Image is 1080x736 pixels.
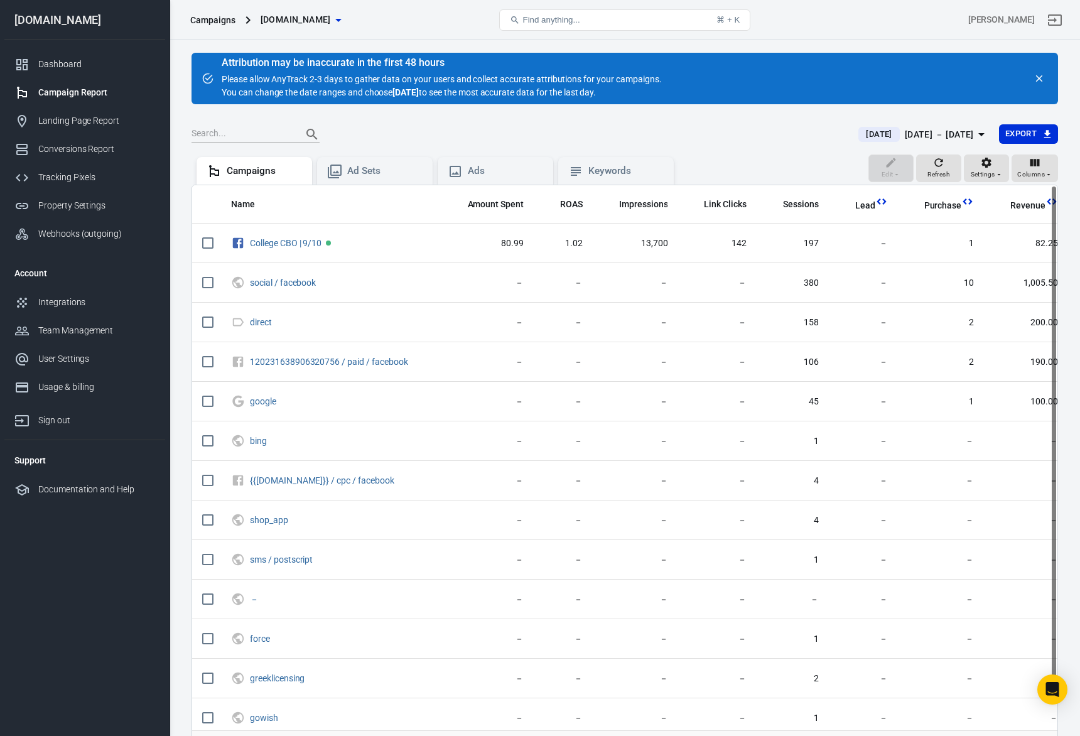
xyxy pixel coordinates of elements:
[560,197,583,212] span: The total return on ad spend
[544,317,583,329] span: －
[1010,198,1045,213] span: Total revenue calculated by AnyTrack.
[603,197,668,212] span: The number of times your ads were on screen.
[250,515,288,525] a: shop_app
[767,475,819,487] span: 4
[839,673,888,685] span: －
[971,169,995,180] span: Settings
[522,15,580,24] span: Find anything...
[250,436,269,445] span: bing
[704,197,747,212] span: The number of clicks on links within the ad that led to advertiser-specified destinations
[767,673,819,685] span: 2
[767,593,819,606] span: －
[968,13,1035,26] div: Account id: GO1HsbMZ
[688,633,747,646] span: －
[250,555,313,565] a: sms / postscript
[544,593,583,606] span: －
[839,277,888,290] span: －
[767,356,819,369] span: 106
[451,673,524,685] span: －
[544,475,583,487] span: －
[994,198,1045,213] span: Total revenue calculated by AnyTrack.
[908,475,975,487] span: －
[994,554,1058,566] span: －
[544,633,583,646] span: －
[688,435,747,448] span: －
[451,277,524,290] span: －
[451,593,524,606] span: －
[231,552,245,567] svg: UTM & Web Traffic
[908,356,975,369] span: 2
[861,128,897,141] span: [DATE]
[839,317,888,329] span: －
[38,114,155,127] div: Landing Page Report
[994,712,1058,725] span: －
[468,198,524,211] span: Amount Spent
[783,198,819,211] span: Sessions
[855,200,875,212] span: Lead
[994,673,1058,685] span: －
[839,435,888,448] span: －
[250,634,270,644] a: force
[544,356,583,369] span: －
[231,473,245,488] svg: Unknown Facebook
[250,476,396,485] span: {{campaign.name}} / cpc / facebook
[994,435,1058,448] span: －
[688,356,747,369] span: －
[603,673,668,685] span: －
[688,673,747,685] span: －
[4,220,165,248] a: Webhooks (outgoing)
[964,154,1009,182] button: Settings
[927,169,950,180] span: Refresh
[38,324,155,337] div: Team Management
[767,712,819,725] span: 1
[38,171,155,184] div: Tracking Pixels
[839,200,875,212] span: Lead
[767,514,819,527] span: 4
[544,514,583,527] span: －
[994,593,1058,606] span: －
[603,593,668,606] span: －
[250,634,272,643] span: force
[231,275,245,290] svg: UTM & Web Traffic
[767,554,819,566] span: 1
[994,277,1058,290] span: 1,005.50
[1030,70,1048,87] button: close
[544,197,583,212] span: The total return on ad spend
[250,595,261,603] span: －
[716,15,740,24] div: ⌘ + K
[688,237,747,250] span: 142
[688,554,747,566] span: －
[4,373,165,401] a: Usage & billing
[544,396,583,408] span: －
[916,154,961,182] button: Refresh
[190,14,235,26] div: Campaigns
[250,475,394,485] a: {{[DOMAIN_NAME]}} / cpc / facebook
[1040,5,1070,35] a: Sign out
[451,554,524,566] span: －
[908,673,975,685] span: －
[603,554,668,566] span: －
[688,514,747,527] span: －
[908,237,975,250] span: 1
[451,356,524,369] span: －
[231,631,245,646] svg: UTM & Web Traffic
[4,14,165,26] div: [DOMAIN_NAME]
[4,107,165,135] a: Landing Page Report
[451,317,524,329] span: －
[619,198,668,211] span: Impressions
[839,356,888,369] span: －
[297,119,327,149] button: Search
[848,124,998,145] button: [DATE][DATE] － [DATE]
[250,357,408,367] a: 120231638906320756 / paid / facebook
[603,396,668,408] span: －
[392,87,419,97] strong: [DATE]
[688,396,747,408] span: －
[544,435,583,448] span: －
[4,135,165,163] a: Conversions Report
[250,396,276,406] a: google
[451,396,524,408] span: －
[250,357,410,366] span: 120231638906320756 / paid / facebook
[994,317,1058,329] span: 200.00
[688,277,747,290] span: －
[4,78,165,107] a: Campaign Report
